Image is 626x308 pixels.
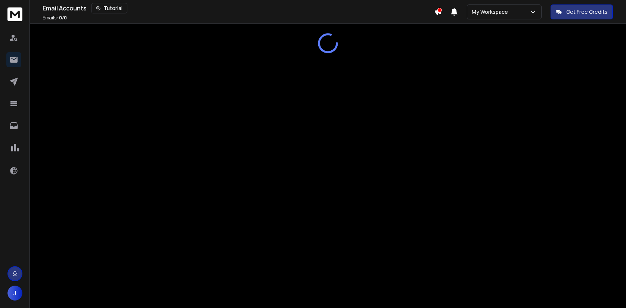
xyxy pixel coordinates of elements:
button: Get Free Credits [551,4,613,19]
button: J [7,286,22,301]
button: Tutorial [91,3,127,13]
div: Email Accounts [43,3,434,13]
span: 0 / 0 [59,15,67,21]
p: Get Free Credits [566,8,608,16]
p: My Workspace [472,8,511,16]
p: Emails : [43,15,67,21]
